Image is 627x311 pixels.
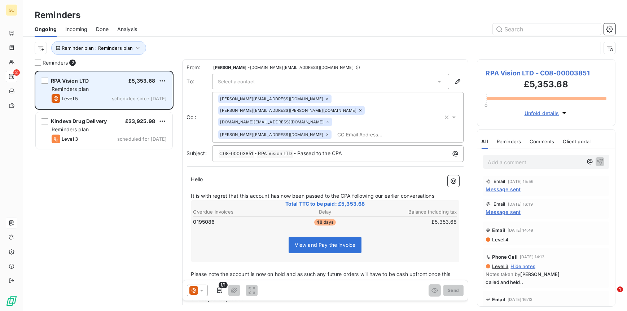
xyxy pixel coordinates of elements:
[294,150,342,156] span: - Passed to the CPA
[443,285,463,296] button: Send
[6,295,17,307] img: Logo LeanPay
[314,219,336,225] span: 48 days
[521,271,560,277] span: [PERSON_NAME]
[484,102,487,108] span: 0
[493,23,601,35] input: Search
[370,208,457,216] th: Balance including tax
[192,200,458,207] span: Total TTC to be paid: £5,353.68
[508,179,534,184] span: [DATE] 15:56
[508,297,532,302] span: [DATE] 16:13
[522,109,570,117] button: Unfold details
[65,26,87,33] span: Incoming
[52,86,89,92] span: Reminders plan
[96,26,109,33] span: Done
[117,26,137,33] span: Analysis
[193,208,281,216] th: Overdue invoices
[112,96,167,101] span: scheduled since [DATE]
[43,59,68,66] span: Reminders
[62,45,133,51] span: Reminder plan : Reminders plan
[69,60,76,66] span: 2
[219,282,227,288] span: 1/1
[511,263,536,269] span: Hide notes
[214,65,247,70] span: [PERSON_NAME]
[563,139,591,144] span: Client portal
[530,139,554,144] span: Comments
[334,129,418,140] input: CC Email Address...
[602,286,620,304] iframe: Intercom live chat
[281,208,369,216] th: Delay
[492,263,509,269] span: Level 3
[13,69,20,76] span: 2
[191,193,434,199] span: It is with regret that this account has now been passed to the CPA following our earlier conversa...
[191,176,203,182] span: Hello
[370,218,457,226] td: £5,353.68
[218,79,255,84] span: Select a contact
[187,64,212,71] span: From:
[508,228,533,232] span: [DATE] 14:49
[191,271,452,285] span: Please note the account is now on hold and as such any future orders will have to be cash upfront...
[257,150,293,158] span: RPA Vision LTD
[220,132,324,137] span: [PERSON_NAME][EMAIL_ADDRESS][DOMAIN_NAME]
[486,208,521,216] span: Message sent
[617,286,623,292] span: 1
[482,139,488,144] span: All
[128,78,155,84] span: £5,353.68
[492,237,509,242] span: Level 4
[6,4,17,16] div: GU
[486,279,607,285] span: called and held..
[117,136,167,142] span: scheduled for [DATE]
[193,218,215,225] span: 0195086
[35,9,80,22] h3: Reminders
[492,297,506,302] span: Email
[486,68,607,78] span: RPA Vision LTD - C08-00003851
[486,78,607,92] h3: £5,353.68
[35,71,174,311] div: grid
[62,96,78,101] span: Level 5
[248,65,353,70] span: - [DOMAIN_NAME][EMAIL_ADDRESS][DOMAIN_NAME]
[51,118,107,124] span: Kindeva Drug Delivery
[494,179,505,184] span: Email
[35,26,57,33] span: Ongoing
[486,185,521,193] span: Message sent
[492,254,518,260] span: Phone Call
[220,97,324,101] span: [PERSON_NAME][EMAIL_ADDRESS][DOMAIN_NAME]
[51,41,146,55] button: Reminder plan : Reminders plan
[497,139,521,144] span: Reminders
[254,150,256,156] span: -
[125,118,155,124] span: £23,925.98
[187,150,207,156] span: Subject:
[51,78,89,84] span: RPA Vision LTD
[187,78,212,85] label: To:
[492,227,506,233] span: Email
[52,126,89,132] span: Reminders plan
[220,108,357,113] span: [PERSON_NAME][EMAIL_ADDRESS][PERSON_NAME][DOMAIN_NAME]
[486,271,607,277] span: Notes taken by
[494,202,505,206] span: Email
[220,120,324,124] span: [DOMAIN_NAME][EMAIL_ADDRESS][DOMAIN_NAME]
[520,255,545,259] span: [DATE] 14:13
[219,150,254,158] span: C08-00003851
[508,202,533,206] span: [DATE] 16:19
[187,114,212,121] label: Cc :
[525,109,559,117] span: Unfold details
[295,242,356,248] span: View and Pay the invoice
[191,296,244,302] span: Thank you very much
[62,136,78,142] span: Level 3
